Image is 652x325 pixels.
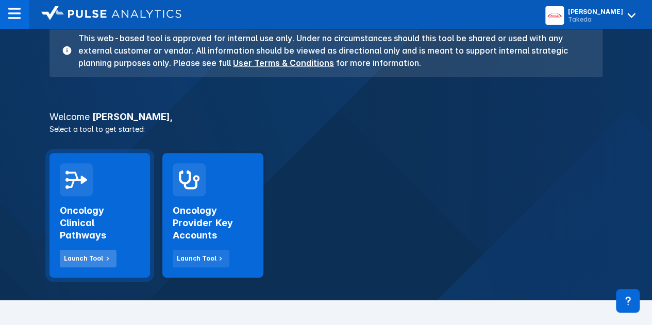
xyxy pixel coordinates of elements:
[616,289,640,313] div: Contact Support
[568,15,623,23] div: Takeda
[173,250,229,267] button: Launch Tool
[60,250,116,267] button: Launch Tool
[162,153,263,278] a: Oncology Provider Key AccountsLaunch Tool
[547,8,562,23] img: menu button
[233,58,334,68] a: User Terms & Conditions
[49,111,90,122] span: Welcome
[60,204,140,242] h2: Oncology Clinical Pathways
[49,153,150,278] a: Oncology Clinical PathwaysLaunch Tool
[173,204,253,242] h2: Oncology Provider Key Accounts
[64,254,103,263] div: Launch Tool
[41,6,181,21] img: logo
[43,124,609,134] p: Select a tool to get started:
[568,8,623,15] div: [PERSON_NAME]
[43,112,609,122] h3: [PERSON_NAME] ,
[72,32,590,69] h3: This web-based tool is approved for internal use only. Under no circumstances should this tool be...
[29,6,181,23] a: logo
[8,7,21,20] img: menu--horizontal.svg
[177,254,216,263] div: Launch Tool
